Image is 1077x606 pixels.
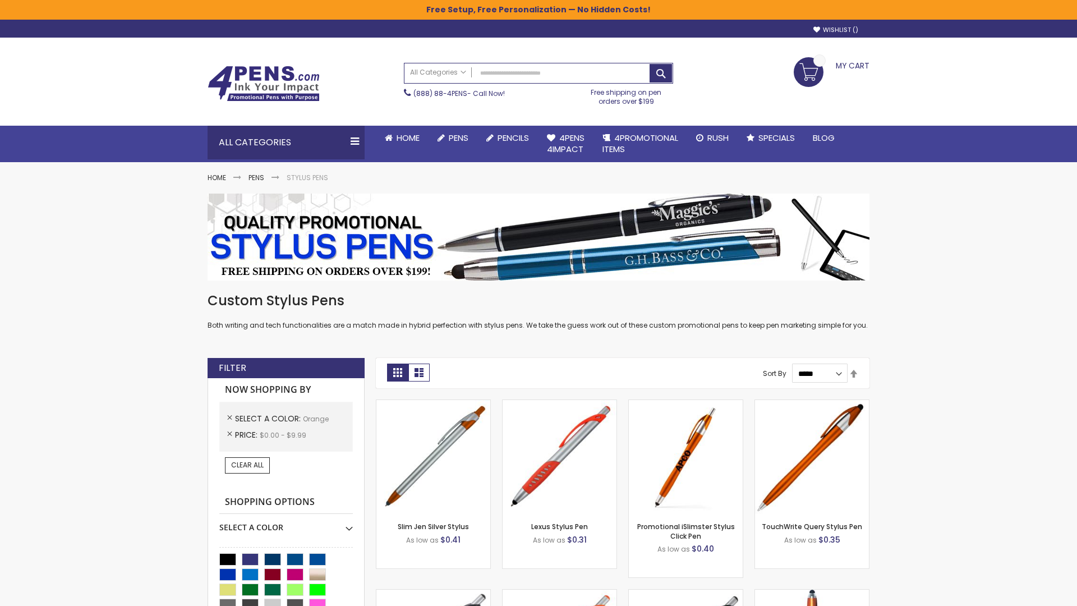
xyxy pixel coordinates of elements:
[287,173,328,182] strong: Stylus Pens
[387,364,408,382] strong: Grid
[404,63,472,82] a: All Categories
[440,534,461,545] span: $0.41
[629,400,743,409] a: Promotional iSlimster Stylus Click Pen-Orange
[784,535,817,545] span: As low as
[818,534,840,545] span: $0.35
[219,514,353,533] div: Select A Color
[413,89,505,98] span: - Call Now!
[225,457,270,473] a: Clear All
[410,68,466,77] span: All Categories
[763,369,786,378] label: Sort By
[449,132,468,144] span: Pens
[219,378,353,402] strong: Now Shopping by
[602,132,678,155] span: 4PROMOTIONAL ITEMS
[208,173,226,182] a: Home
[758,132,795,144] span: Specials
[533,535,565,545] span: As low as
[538,126,593,162] a: 4Pens4impact
[477,126,538,150] a: Pencils
[398,522,469,531] a: Slim Jen Silver Stylus
[637,522,735,540] a: Promotional iSlimster Stylus Click Pen
[804,126,844,150] a: Blog
[503,400,616,409] a: Lexus Stylus Pen-Orange
[208,194,869,281] img: Stylus Pens
[629,589,743,599] a: Lexus Metallic Stylus Pen-Orange
[707,132,729,144] span: Rush
[376,400,490,514] img: Slim Jen Silver Stylus-Orange
[231,460,264,470] span: Clear All
[687,126,738,150] a: Rush
[813,132,835,144] span: Blog
[567,534,587,545] span: $0.31
[498,132,529,144] span: Pencils
[755,400,869,409] a: TouchWrite Query Stylus Pen-Orange
[208,292,869,330] div: Both writing and tech functionalities are a match made in hybrid perfection with stylus pens. We ...
[547,132,584,155] span: 4Pens 4impact
[755,400,869,514] img: TouchWrite Query Stylus Pen-Orange
[629,400,743,514] img: Promotional iSlimster Stylus Click Pen-Orange
[376,589,490,599] a: Boston Stylus Pen-Orange
[303,414,329,424] span: Orange
[235,429,260,440] span: Price
[413,89,467,98] a: (888) 88-4PENS
[755,589,869,599] a: TouchWrite Command Stylus Pen-Orange
[762,522,862,531] a: TouchWrite Query Stylus Pen
[657,544,690,554] span: As low as
[692,543,714,554] span: $0.40
[219,490,353,515] strong: Shopping Options
[376,400,490,409] a: Slim Jen Silver Stylus-Orange
[208,66,320,102] img: 4Pens Custom Pens and Promotional Products
[397,132,420,144] span: Home
[503,589,616,599] a: Boston Silver Stylus Pen-Orange
[813,26,858,34] a: Wishlist
[429,126,477,150] a: Pens
[260,430,306,440] span: $0.00 - $9.99
[208,126,365,159] div: All Categories
[219,362,246,374] strong: Filter
[503,400,616,514] img: Lexus Stylus Pen-Orange
[208,292,869,310] h1: Custom Stylus Pens
[579,84,674,106] div: Free shipping on pen orders over $199
[593,126,687,162] a: 4PROMOTIONALITEMS
[248,173,264,182] a: Pens
[406,535,439,545] span: As low as
[376,126,429,150] a: Home
[738,126,804,150] a: Specials
[235,413,303,424] span: Select A Color
[531,522,588,531] a: Lexus Stylus Pen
